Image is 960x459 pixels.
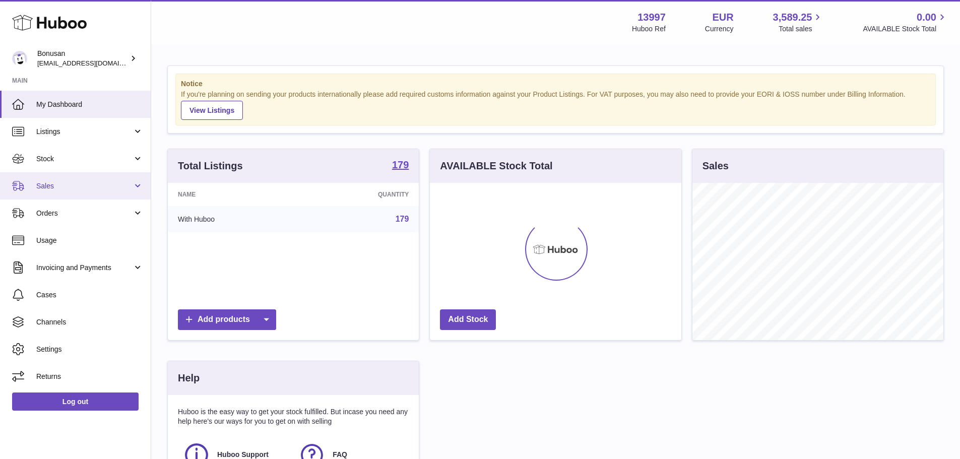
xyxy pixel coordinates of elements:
div: Currency [705,24,734,34]
span: 0.00 [917,11,936,24]
h3: AVAILABLE Stock Total [440,159,552,173]
span: Usage [36,236,143,245]
img: internalAdmin-13997@internal.huboo.com [12,51,27,66]
span: Sales [36,181,133,191]
strong: 13997 [637,11,666,24]
a: 0.00 AVAILABLE Stock Total [863,11,948,34]
div: Bonusan [37,49,128,68]
span: [EMAIL_ADDRESS][DOMAIN_NAME] [37,59,148,67]
span: Stock [36,154,133,164]
span: Cases [36,290,143,300]
td: With Huboo [168,206,300,232]
th: Quantity [300,183,419,206]
div: Huboo Ref [632,24,666,34]
span: Invoicing and Payments [36,263,133,273]
h3: Total Listings [178,159,243,173]
div: If you're planning on sending your products internationally please add required customs informati... [181,90,930,120]
span: 3,589.25 [773,11,812,24]
span: Settings [36,345,143,354]
a: View Listings [181,101,243,120]
span: Listings [36,127,133,137]
th: Name [168,183,300,206]
h3: Sales [702,159,729,173]
strong: 179 [392,160,409,170]
a: Add Stock [440,309,496,330]
span: Channels [36,317,143,327]
a: 179 [392,160,409,172]
a: Log out [12,392,139,411]
span: My Dashboard [36,100,143,109]
span: Total sales [779,24,823,34]
strong: Notice [181,79,930,89]
span: Returns [36,372,143,381]
a: Add products [178,309,276,330]
span: Orders [36,209,133,218]
h3: Help [178,371,200,385]
a: 3,589.25 Total sales [773,11,824,34]
p: Huboo is the easy way to get your stock fulfilled. But incase you need any help here's our ways f... [178,407,409,426]
strong: EUR [712,11,733,24]
span: AVAILABLE Stock Total [863,24,948,34]
a: 179 [396,215,409,223]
